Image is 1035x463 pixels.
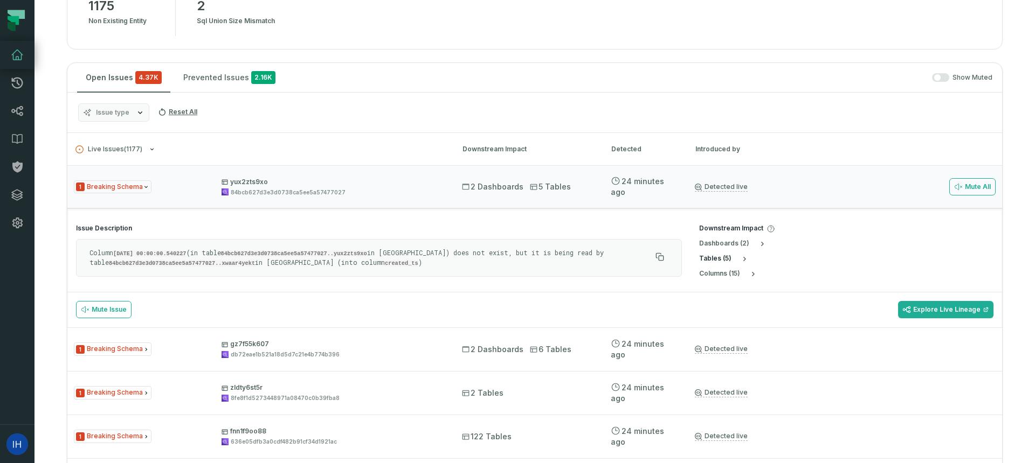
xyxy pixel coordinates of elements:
button: dashboards (2) [699,240,767,248]
p: gz7f55k607 [222,340,443,348]
span: 2 Dashboards [462,344,523,355]
span: Issue Type [74,430,151,443]
p: Column (in table in [GEOGRAPHIC_DATA]) does not exist, but it is being read by table in [GEOGRAPH... [89,248,651,268]
span: 5 Tables [530,181,571,192]
button: Open Issues [77,63,170,92]
p: zldty6st5r [222,383,443,392]
span: 2 Dashboards [462,181,523,192]
button: Mute All [949,178,996,195]
a: Detected live [695,345,748,354]
span: Issue Type [74,180,151,194]
p: yux2zts9xo [222,178,443,186]
p: fnn1f9oo88 [222,427,443,436]
div: Detected [611,144,676,154]
span: 6 Tables [530,344,571,355]
span: Issue Type [74,386,151,399]
span: Live Issues ( 1177 ) [75,145,142,153]
code: 84bcb627d3e3d0738ca5ee5a57477027..yux2zts9xo [221,250,367,257]
span: Severity [76,432,85,441]
button: tables (5) [699,255,749,263]
div: db72eae1b521a18d5d7c21e4b774b396 [231,350,340,359]
a: Explore Live Lineage [898,301,993,318]
code: 84bcb627d3e3d0738ca5ee5a57477027..xwaar4yekt [109,260,255,266]
h5: table s ( 5 ) [699,255,732,263]
span: sql union size mismatch [197,15,275,27]
button: columns (15) [699,270,757,278]
code: [DATE] 00:00:00.540227 [113,250,187,257]
button: Reset All [154,103,202,121]
relative-time: Sep 1, 2025, 2:17 PM GMT+3 [611,426,664,446]
div: 84bcb627d3e3d0738ca5ee5a57477027 [231,188,346,197]
h5: dashboard s ( 2 ) [699,240,749,248]
span: non existing entity [88,15,147,27]
div: Show Muted [288,73,992,82]
span: 122 Tables [462,431,512,442]
relative-time: Sep 1, 2025, 2:17 PM GMT+3 [611,339,664,359]
h4: Downstream Impact [699,224,993,233]
span: Severity [76,389,85,397]
a: Detected live [695,388,748,397]
h5: column s ( 15 ) [699,270,740,278]
a: Detected live [695,432,748,441]
div: 636e05dfb3a0cdf482b91cf34d1921ac [231,438,337,446]
span: Issue Type [74,342,151,356]
span: Issue type [96,108,129,117]
div: Introduced by [695,144,792,154]
span: Severity [76,183,85,191]
relative-time: Sep 1, 2025, 2:17 PM GMT+3 [611,177,664,197]
span: 2 Tables [462,388,503,398]
a: Detected live [695,183,748,192]
button: Mute Issue [76,301,132,318]
div: 8fe8f1d5273448971a08470c0b39fba8 [231,394,340,402]
button: Live Issues(1177) [75,145,443,153]
relative-time: Sep 1, 2025, 2:17 PM GMT+3 [611,383,664,403]
h4: Issue Description [76,224,682,233]
img: avatar of Ido Horowitz [6,433,28,455]
div: Downstream Impact [463,144,592,154]
code: created_ts [385,260,418,266]
button: Prevented Issues [175,63,284,92]
span: 2.16K [251,71,275,84]
span: Severity [76,345,85,354]
button: Issue type [78,103,149,122]
span: critical issues and errors combined [135,71,162,84]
